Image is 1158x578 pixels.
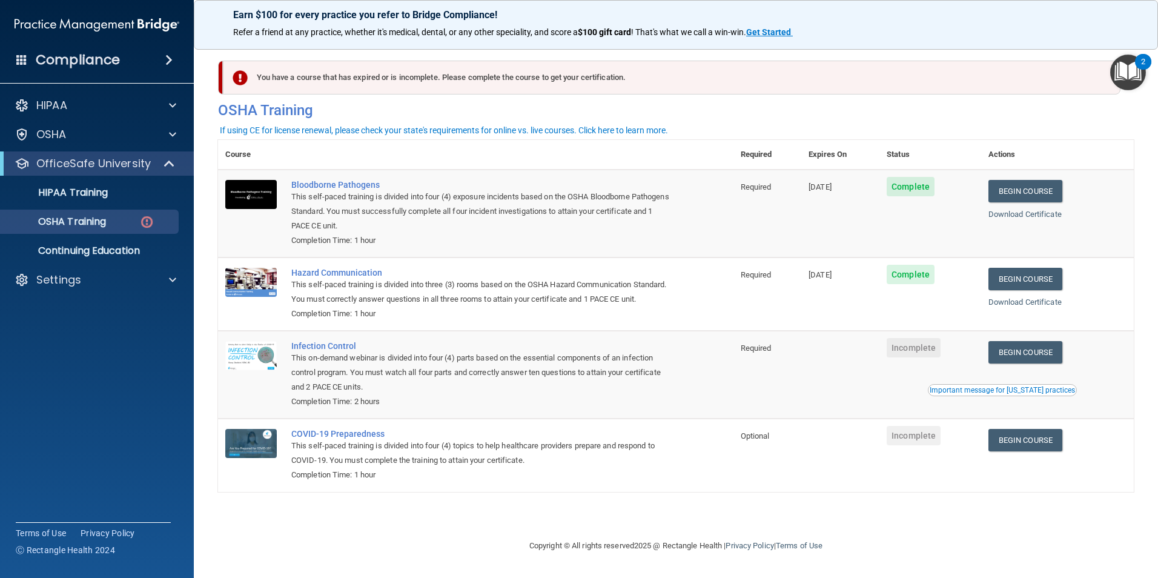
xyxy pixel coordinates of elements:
[887,338,941,357] span: Incomplete
[578,27,631,37] strong: $100 gift card
[988,429,1062,451] a: Begin Course
[291,439,673,468] div: This self-paced training is divided into four (4) topics to help healthcare providers prepare and...
[809,182,832,191] span: [DATE]
[291,277,673,307] div: This self-paced training is divided into three (3) rooms based on the OSHA Hazard Communication S...
[15,98,176,113] a: HIPAA
[16,544,115,556] span: Ⓒ Rectangle Health 2024
[233,27,578,37] span: Refer a friend at any practice, whether it's medical, dental, or any other speciality, and score a
[930,387,1075,394] div: Important message for [US_STATE] practices
[36,156,151,171] p: OfficeSafe University
[291,307,673,321] div: Completion Time: 1 hour
[291,351,673,394] div: This on-demand webinar is divided into four (4) parts based on the essential components of an inf...
[887,426,941,445] span: Incomplete
[291,233,673,248] div: Completion Time: 1 hour
[879,140,981,170] th: Status
[988,297,1062,307] a: Download Certificate
[1110,55,1146,90] button: Open Resource Center, 2 new notifications
[988,268,1062,290] a: Begin Course
[631,27,746,37] span: ! That's what we call a win-win.
[988,210,1062,219] a: Download Certificate
[746,27,793,37] a: Get Started
[988,180,1062,202] a: Begin Course
[15,127,176,142] a: OSHA
[291,429,673,439] a: COVID-19 Preparedness
[741,431,770,440] span: Optional
[928,384,1077,396] button: Read this if you are a dental practitioner in the state of CA
[455,527,897,565] div: Copyright © All rights reserved 2025 @ Rectangle Health | |
[809,270,832,279] span: [DATE]
[218,124,670,136] button: If using CE for license renewal, please check your state's requirements for online vs. live cours...
[36,51,120,68] h4: Compliance
[741,182,772,191] span: Required
[8,187,108,199] p: HIPAA Training
[746,27,791,37] strong: Get Started
[981,140,1134,170] th: Actions
[218,102,1134,119] h4: OSHA Training
[220,126,668,135] div: If using CE for license renewal, please check your state's requirements for online vs. live cours...
[988,341,1062,364] a: Begin Course
[15,156,176,171] a: OfficeSafe University
[291,394,673,409] div: Completion Time: 2 hours
[1141,62,1145,78] div: 2
[733,140,801,170] th: Required
[15,273,176,287] a: Settings
[291,341,673,351] a: Infection Control
[887,177,935,196] span: Complete
[8,245,173,257] p: Continuing Education
[741,270,772,279] span: Required
[291,180,673,190] a: Bloodborne Pathogens
[801,140,879,170] th: Expires On
[36,98,67,113] p: HIPAA
[223,61,1120,95] div: You have a course that has expired or is incomplete. Please complete the course to get your certi...
[8,216,106,228] p: OSHA Training
[776,541,822,550] a: Terms of Use
[36,273,81,287] p: Settings
[887,265,935,284] span: Complete
[291,468,673,482] div: Completion Time: 1 hour
[36,127,67,142] p: OSHA
[15,13,179,37] img: PMB logo
[233,9,1119,21] p: Earn $100 for every practice you refer to Bridge Compliance!
[741,344,772,353] span: Required
[139,214,154,230] img: danger-circle.6113f641.png
[81,527,135,539] a: Privacy Policy
[218,140,284,170] th: Course
[291,268,673,277] a: Hazard Communication
[16,527,66,539] a: Terms of Use
[291,190,673,233] div: This self-paced training is divided into four (4) exposure incidents based on the OSHA Bloodborne...
[233,70,248,85] img: exclamation-circle-solid-danger.72ef9ffc.png
[726,541,773,550] a: Privacy Policy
